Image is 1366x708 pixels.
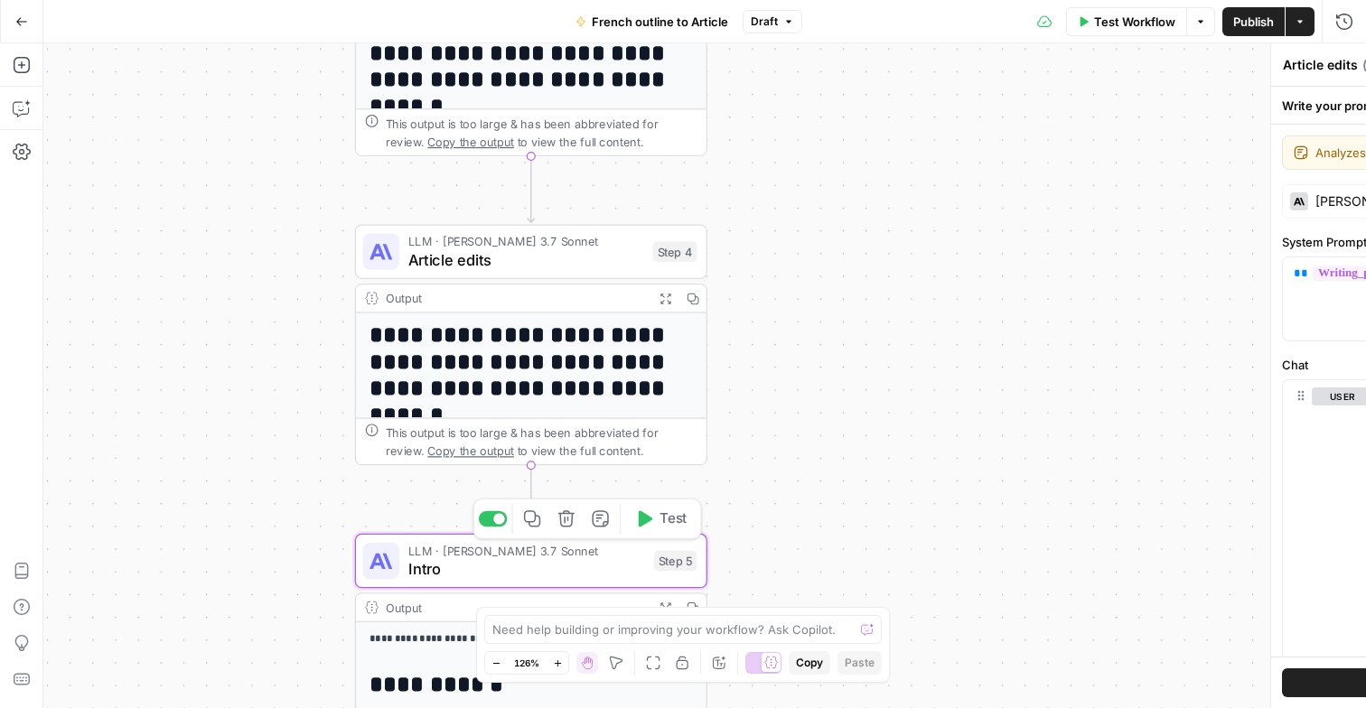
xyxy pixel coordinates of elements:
textarea: Article edits [1283,56,1358,74]
span: LLM · [PERSON_NAME] 3.7 Sonnet [408,542,645,560]
span: Article edits [408,248,644,271]
g: Edge from step_1 to step_4 [528,156,535,222]
span: Copy the output [427,443,514,457]
span: Test Workflow [1094,13,1175,31]
span: Intro [408,557,645,580]
div: This output is too large & has been abbreviated for review. to view the full content. [386,424,697,460]
div: Output [386,289,645,307]
button: Publish [1222,7,1285,36]
button: Draft [743,10,802,33]
button: Test [625,504,696,534]
button: Test Workflow [1066,7,1186,36]
span: Publish [1233,13,1274,31]
div: Output [386,599,645,617]
div: This output is too large & has been abbreviated for review. to view the full content. [386,114,697,150]
span: French outline to Article [592,13,728,31]
span: Draft [751,14,778,30]
span: 126% [514,656,539,670]
button: French outline to Article [565,7,739,36]
span: Copy the output [427,135,514,148]
span: LLM · [PERSON_NAME] 3.7 Sonnet [408,232,644,250]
